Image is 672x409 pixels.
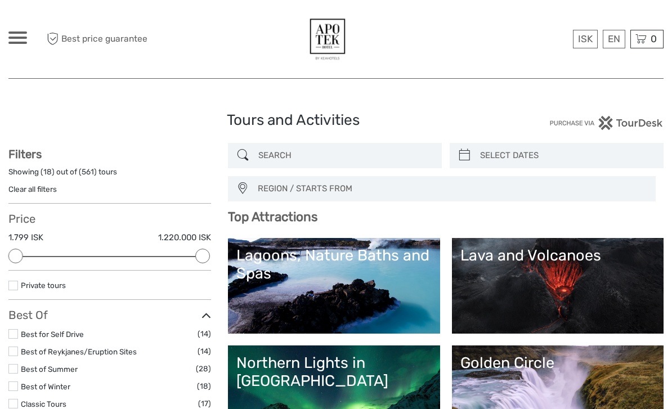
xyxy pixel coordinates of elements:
[236,246,431,325] a: Lagoons, Nature Baths and Spas
[8,212,211,226] h3: Price
[8,167,211,184] div: Showing ( ) out of ( ) tours
[21,281,66,290] a: Private tours
[44,30,172,48] span: Best price guarantee
[460,354,655,372] div: Golden Circle
[8,232,43,244] label: 1.799 ISK
[198,345,211,358] span: (14)
[21,347,137,356] a: Best of Reykjanes/Eruption Sites
[197,380,211,393] span: (18)
[198,327,211,340] span: (14)
[21,382,70,391] a: Best of Winter
[21,365,78,374] a: Best of Summer
[21,330,84,339] a: Best for Self Drive
[8,147,42,161] strong: Filters
[236,354,431,390] div: Northern Lights in [GEOGRAPHIC_DATA]
[460,246,655,325] a: Lava and Volcanoes
[82,167,94,177] label: 561
[253,179,650,198] button: REGION / STARTS FROM
[8,308,211,322] h3: Best Of
[578,33,593,44] span: ISK
[649,33,658,44] span: 0
[196,362,211,375] span: (28)
[236,246,431,283] div: Lagoons, Nature Baths and Spas
[549,116,664,130] img: PurchaseViaTourDesk.png
[8,185,57,194] a: Clear all filters
[254,146,436,165] input: SEARCH
[228,209,317,224] b: Top Attractions
[227,111,445,129] h1: Tours and Activities
[603,30,625,48] div: EN
[158,232,211,244] label: 1.220.000 ISK
[476,146,658,165] input: SELECT DATES
[460,246,655,264] div: Lava and Volcanoes
[21,399,66,408] a: Classic Tours
[43,167,52,177] label: 18
[300,11,355,67] img: 77-9d1c84b2-efce-47e2-937f-6c1b6e9e5575_logo_big.jpg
